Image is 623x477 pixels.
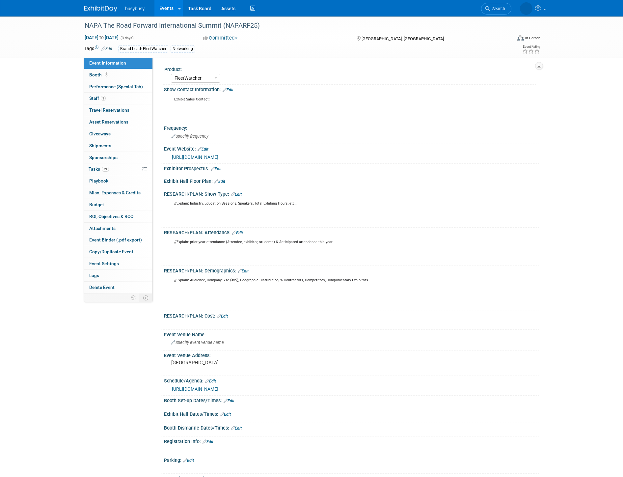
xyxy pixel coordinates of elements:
[198,147,208,152] a: Edit
[231,426,242,431] a: Edit
[362,36,444,41] span: [GEOGRAPHIC_DATA], [GEOGRAPHIC_DATA]
[232,231,243,235] a: Edit
[89,285,115,290] span: Delete Event
[89,131,111,136] span: Giveaways
[89,143,111,148] span: Shipments
[84,152,152,163] a: Sponsorships
[101,46,112,51] a: Edit
[89,166,109,172] span: Tasks
[164,164,539,172] div: Exhibitor Prospectus:
[174,240,333,244] sup: //Explain: prior year attendance (Attendee, exhibitor, students) & Anticipated attendance this year
[89,72,110,77] span: Booth
[103,72,110,77] span: Booth not reserved yet
[164,351,539,359] div: Event Venue Address:
[164,228,539,236] div: RESEARCH/PLAN: Attendance:
[89,249,133,254] span: Copy/Duplicate Event
[205,379,216,383] a: Edit
[164,144,539,153] div: Event Website:
[139,294,153,302] td: Toggle Event Tabs
[89,237,142,242] span: Event Binder (.pdf export)
[89,107,129,113] span: Travel Reservations
[217,314,228,319] a: Edit
[84,175,152,187] a: Playbook
[102,167,109,172] span: 3%
[84,69,152,81] a: Booth
[171,340,224,345] span: Specify event venue name
[89,273,99,278] span: Logs
[84,199,152,210] a: Budget
[171,134,208,139] span: Specify frequency
[84,93,152,104] a: Staff1
[89,202,104,207] span: Budget
[164,176,539,185] div: Exhibit Hall Floor Plan:
[84,187,152,199] a: Misc. Expenses & Credits
[128,294,139,302] td: Personalize Event Tab Strip
[231,192,242,197] a: Edit
[98,35,105,40] span: to
[84,282,152,293] a: Delete Event
[84,35,119,41] span: [DATE] [DATE]
[84,45,112,53] td: Tags
[164,330,539,338] div: Event Venue Name:
[172,154,218,160] a: [URL][DOMAIN_NAME]
[120,36,134,40] span: (3 days)
[174,201,297,206] sup: //Explain: Industry, Education Sessions, Speakers, Total Exhibing Hours, etc..
[89,96,106,101] span: Staff
[517,35,524,41] img: Format-Inperson.png
[164,455,539,464] div: Parking:
[171,360,313,366] pre: [GEOGRAPHIC_DATA]
[164,376,539,384] div: Schedule/Agenda:
[84,258,152,269] a: Event Settings
[84,246,152,258] a: Copy/Duplicate Event
[84,234,152,246] a: Event Binder (.pdf export)
[490,6,505,11] span: Search
[174,278,368,282] sup: //Explain: Audience, Company Size (#/$), Geographic Distribution, % Contractors, Competitors, Com...
[164,189,539,198] div: RESEARCH/PLAN: Show Type:
[164,85,539,93] div: Show Contact Information:
[84,163,152,175] a: Tasks3%
[82,20,501,32] div: NAPA The Road Forward International Summit (NAPARF25)
[171,45,195,52] div: Networking
[164,311,539,320] div: RESEARCH/PLAN: Cost:
[164,409,539,418] div: Exhibit Hall Dates/Times:
[89,84,143,89] span: Performance (Special Tab)
[84,211,152,222] a: ROI, Objectives & ROO
[101,96,106,101] span: 1
[89,178,108,183] span: Playbook
[84,140,152,152] a: Shipments
[89,190,141,195] span: Misc. Expenses & Credits
[89,155,118,160] span: Sponsorships
[525,36,540,41] div: In-Person
[164,266,539,274] div: RESEARCH/PLAN: Demographics:
[224,399,234,403] a: Edit
[203,439,213,444] a: Edit
[84,223,152,234] a: Attachments
[89,60,126,66] span: Event Information
[84,128,152,140] a: Giveaways
[220,412,231,417] a: Edit
[164,396,539,404] div: Booth Set-up Dates/Times:
[481,3,511,14] a: Search
[211,167,222,171] a: Edit
[201,35,240,42] button: Committed
[238,269,249,273] a: Edit
[172,386,218,392] a: [URL][DOMAIN_NAME]
[89,119,128,125] span: Asset Reservations
[84,104,152,116] a: Travel Reservations
[164,65,536,73] div: Product:
[174,97,210,101] u: Exhibit Sales Contact:
[164,423,539,432] div: Booth Dismantle Dates/Times:
[84,81,152,93] a: Performance (Special Tab)
[164,436,539,445] div: Registration Info:
[214,179,225,184] a: Edit
[84,116,152,128] a: Asset Reservations
[84,57,152,69] a: Event Information
[89,226,116,231] span: Attachments
[183,458,194,463] a: Edit
[84,6,117,12] img: ExhibitDay
[164,123,539,131] div: Frequency:
[473,34,540,44] div: Event Format
[125,6,145,11] span: busybusy
[118,45,168,52] div: Brand Lead: FleetWatcher
[520,2,532,15] img: Braden Gillespie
